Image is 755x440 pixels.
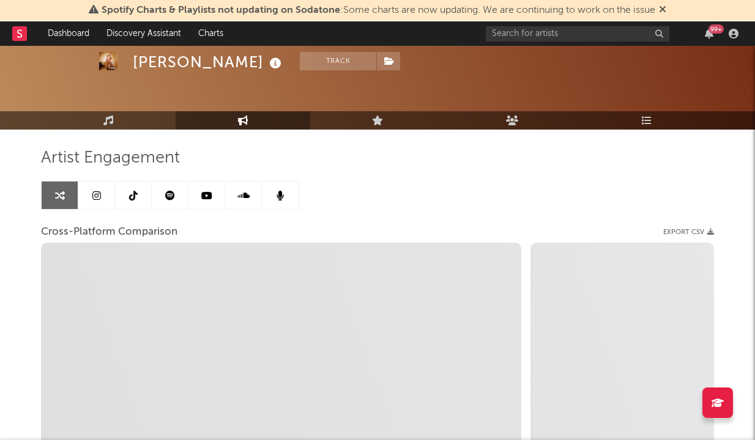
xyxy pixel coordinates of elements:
span: : Some charts are now updating. We are continuing to work on the issue [102,5,655,15]
button: Track [300,52,376,70]
span: Artist Engagement [41,151,180,166]
a: Charts [190,21,232,46]
div: 99 + [709,24,724,34]
a: Dashboard [39,21,98,46]
a: Discovery Assistant [98,21,190,46]
span: Spotify Charts & Playlists not updating on Sodatone [102,5,340,15]
span: Cross-Platform Comparison [41,225,177,240]
input: Search for artists [486,26,669,42]
div: [PERSON_NAME] [133,52,285,72]
button: Export CSV [663,229,714,236]
button: 99+ [705,29,713,38]
span: Dismiss [659,5,666,15]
